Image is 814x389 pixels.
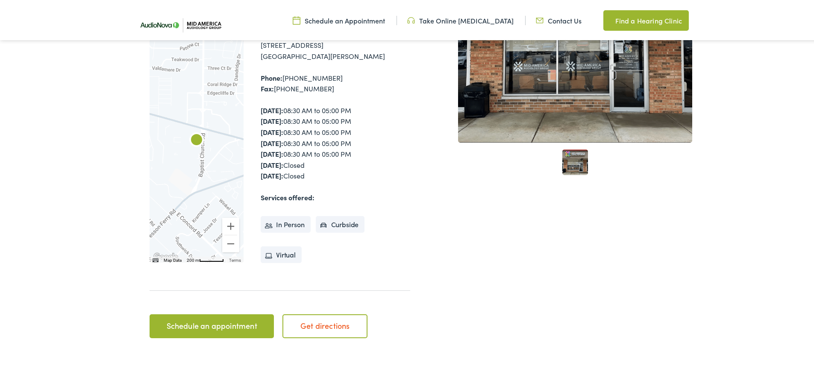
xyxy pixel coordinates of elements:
[222,234,239,251] button: Zoom out
[187,256,199,261] span: 200 m
[153,256,159,262] button: Keyboard shortcuts
[222,216,239,233] button: Zoom in
[407,14,514,23] a: Take Online [MEDICAL_DATA]
[152,250,180,261] img: Google
[261,169,283,178] strong: [DATE]:
[407,14,415,23] img: utility icon
[562,148,588,173] a: 1
[186,129,207,149] div: AudioNova
[261,71,282,81] strong: Phone:
[261,71,410,93] div: [PHONE_NUMBER] [PHONE_NUMBER]
[261,191,314,200] strong: Services offered:
[261,245,302,262] li: Virtual
[261,158,283,168] strong: [DATE]:
[229,256,241,261] a: Terms (opens in new tab)
[261,38,410,60] div: [STREET_ADDRESS] [GEOGRAPHIC_DATA][PERSON_NAME]
[261,147,283,157] strong: [DATE]:
[261,103,410,180] div: 08:30 AM to 05:00 PM 08:30 AM to 05:00 PM 08:30 AM to 05:00 PM 08:30 AM to 05:00 PM 08:30 AM to 0...
[536,14,544,23] img: utility icon
[184,255,226,261] button: Map Scale: 200 m per 54 pixels
[536,14,582,23] a: Contact Us
[293,14,300,23] img: utility icon
[603,9,689,29] a: Find a Hearing Clinic
[261,137,283,146] strong: [DATE]:
[261,214,311,231] li: In Person
[293,14,385,23] a: Schedule an Appointment
[150,313,274,336] a: Schedule an appointment
[316,214,365,231] li: Curbside
[261,126,283,135] strong: [DATE]:
[164,256,182,262] button: Map Data
[261,114,283,124] strong: [DATE]:
[261,82,274,91] strong: Fax:
[282,313,367,336] a: Get directions
[261,104,283,113] strong: [DATE]:
[152,250,180,261] a: Open this area in Google Maps (opens a new window)
[603,14,611,24] img: utility icon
